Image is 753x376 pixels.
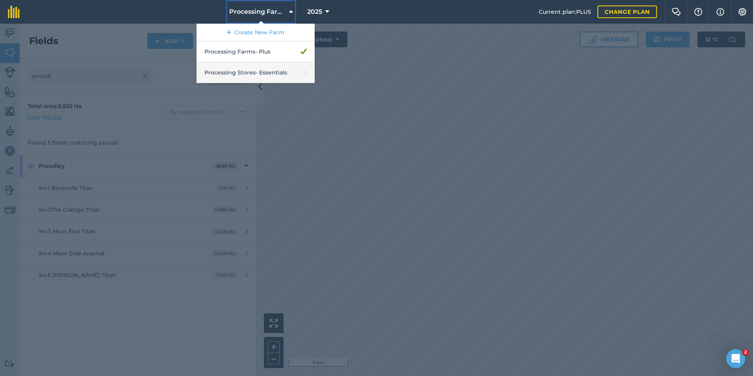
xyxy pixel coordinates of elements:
[197,41,315,62] a: Processing Farms- Plus
[229,7,286,17] span: Processing Farms
[738,8,747,16] img: A cog icon
[307,7,322,17] span: 2025
[539,7,591,16] span: Current plan : PLUS
[197,24,315,41] a: Create New Farm
[742,349,749,356] span: 2
[716,7,724,17] img: svg+xml;base64,PHN2ZyB4bWxucz0iaHR0cDovL3d3dy53My5vcmcvMjAwMC9zdmciIHdpZHRoPSIxNyIgaGVpZ2h0PSIxNy...
[726,349,745,368] iframe: Intercom live chat
[694,8,703,16] img: A question mark icon
[8,6,20,18] img: fieldmargin Logo
[197,62,315,83] a: Processing Stores- Essentials
[597,6,657,18] a: Change plan
[671,8,681,16] img: Two speech bubbles overlapping with the left bubble in the forefront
